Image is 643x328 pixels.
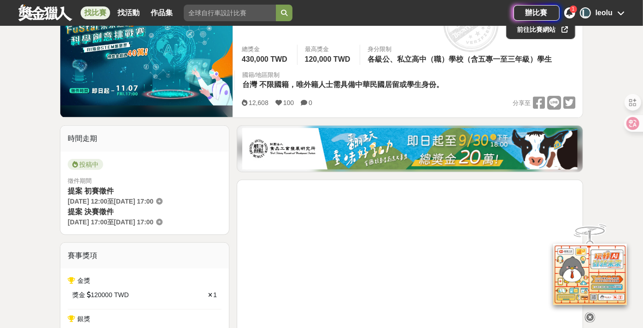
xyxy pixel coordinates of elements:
span: 430,000 TWD [242,55,287,63]
span: 分享至 [513,96,531,110]
span: 金獎 [77,277,90,284]
div: 賽事獎項 [60,243,229,269]
span: [DATE] 12:00 [68,198,107,205]
a: 找活動 [114,6,143,19]
a: 作品集 [147,6,176,19]
a: 前往比賽網站 [506,19,575,39]
img: d2146d9a-e6f6-4337-9592-8cefde37ba6b.png [553,244,627,305]
span: 銀獎 [77,315,90,322]
span: 至 [107,218,114,226]
span: 不限國籍，唯外籍人士需具備中華民國居留或學生身份。 [259,81,444,88]
img: 1c81a89c-c1b3-4fd6-9c6e-7d29d79abef5.jpg [242,128,578,170]
input: 全球自行車設計比賽 [184,5,276,21]
span: 最高獎金 [305,45,353,54]
span: TWD [114,290,129,300]
span: 1 [213,291,217,299]
span: 徵件期間 [68,177,92,184]
div: leolu [596,7,613,18]
div: L [580,7,591,18]
span: 投稿中 [68,159,103,170]
a: 找比賽 [81,6,110,19]
span: 120000 [91,290,112,300]
span: [DATE] 17:00 [114,198,153,205]
div: 國籍/地區限制 [242,70,446,80]
span: 台灣 [242,81,257,88]
span: 至 [107,198,114,205]
div: 時間走期 [60,126,229,152]
span: 12,608 [249,99,269,106]
span: 總獎金 [242,45,290,54]
span: [DATE] 17:00 [114,218,153,226]
span: 提案 決賽徵件 [68,208,114,216]
span: [DATE] 17:00 [68,218,107,226]
span: 獎金 [72,290,85,300]
a: 辦比賽 [514,5,560,21]
span: 各級公、私立高中（職）學校（含五專一至三年級）學生 [368,55,552,63]
span: 提案 初賽徵件 [68,187,114,195]
span: 1 [572,6,575,12]
span: 0 [309,99,312,106]
div: 身分限制 [368,45,554,54]
span: 120,000 TWD [305,55,351,63]
span: 100 [283,99,294,106]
